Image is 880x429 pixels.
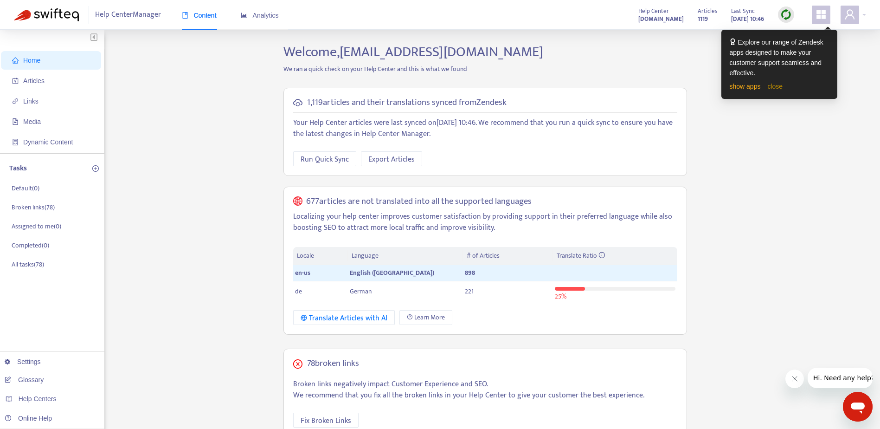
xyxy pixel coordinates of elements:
[731,6,755,16] span: Last Sync
[348,247,463,265] th: Language
[23,57,40,64] span: Home
[638,14,684,24] strong: [DOMAIN_NAME]
[843,392,873,422] iframe: Button to launch messaging window
[307,358,359,369] h5: 78 broken links
[306,196,532,207] h5: 677 articles are not translated into all the supported languages
[293,379,677,401] p: Broken links negatively impact Customer Experience and SEO. We recommend that you fix all the bro...
[293,247,348,265] th: Locale
[9,163,27,174] p: Tasks
[307,97,507,108] h5: 1,119 articles and their translations synced from Zendesk
[295,267,310,278] span: en-us
[698,6,717,16] span: Articles
[465,267,475,278] span: 898
[241,12,279,19] span: Analytics
[241,12,247,19] span: area-chart
[95,6,161,24] span: Help Center Manager
[23,97,39,105] span: Links
[182,12,217,19] span: Content
[463,247,552,265] th: # of Articles
[638,13,684,24] a: [DOMAIN_NAME]
[350,286,372,297] span: German
[6,6,67,14] span: Hi. Need any help?
[780,9,792,20] img: sync.dc5367851b00ba804db3.png
[844,9,855,20] span: user
[12,183,39,193] p: Default ( 0 )
[293,359,302,369] span: close-circle
[5,358,41,365] a: Settings
[5,376,44,383] a: Glossary
[92,165,99,172] span: plus-circle
[293,211,677,234] p: Localizing your help center improves customer satisfaction by providing support in their preferre...
[293,151,356,166] button: Run Quick Sync
[14,8,79,21] img: Swifteq
[12,78,19,84] span: account-book
[23,118,41,125] span: Media
[638,6,669,16] span: Help Center
[414,312,445,323] span: Learn More
[12,221,61,231] p: Assigned to me ( 0 )
[555,291,566,302] span: 25 %
[731,14,764,24] strong: [DATE] 10:46
[23,138,73,146] span: Dynamic Content
[368,154,415,165] span: Export Articles
[293,117,677,140] p: Your Help Center articles were last synced on [DATE] 10:46 . We recommend that you run a quick sy...
[816,9,827,20] span: appstore
[12,202,55,212] p: Broken links ( 78 )
[557,251,674,261] div: Translate Ratio
[293,98,302,107] span: cloud-sync
[399,310,452,325] a: Learn More
[182,12,188,19] span: book
[293,310,395,325] button: Translate Articles with AI
[808,368,873,388] iframe: Message from company
[698,14,708,24] strong: 1119
[23,77,45,84] span: Articles
[12,57,19,64] span: home
[785,370,804,388] iframe: Close message
[301,154,349,165] span: Run Quick Sync
[276,64,694,74] p: We ran a quick check on your Help Center and this is what we found
[12,98,19,104] span: link
[12,118,19,125] span: file-image
[12,139,19,145] span: container
[5,415,52,422] a: Online Help
[301,312,387,324] div: Translate Articles with AI
[767,83,783,90] a: close
[12,260,44,269] p: All tasks ( 78 )
[295,286,302,297] span: de
[293,413,359,428] button: Fix Broken Links
[350,267,434,278] span: English ([GEOGRAPHIC_DATA])
[283,40,543,64] span: Welcome, [EMAIL_ADDRESS][DOMAIN_NAME]
[19,395,57,403] span: Help Centers
[301,415,351,427] span: Fix Broken Links
[12,240,49,250] p: Completed ( 0 )
[730,83,761,90] a: show apps
[465,286,474,297] span: 221
[361,151,422,166] button: Export Articles
[730,37,829,78] div: Explore our range of Zendesk apps designed to make your customer support seamless and effective.
[293,196,302,207] span: global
